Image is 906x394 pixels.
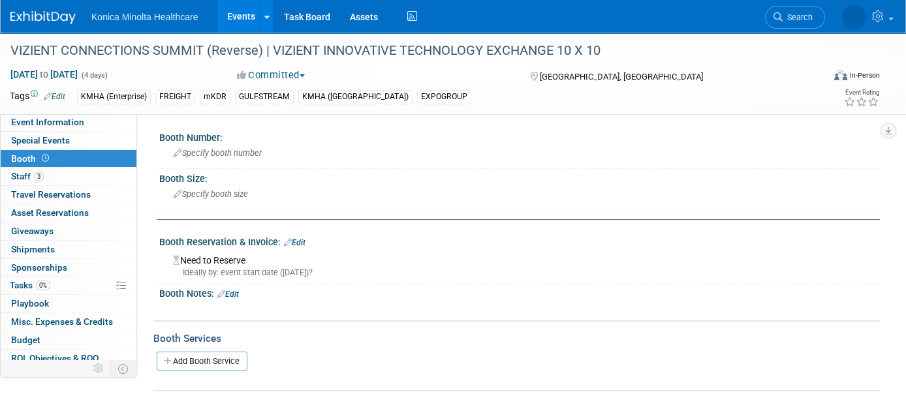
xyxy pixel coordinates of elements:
[842,5,867,29] img: Annette O'Mahoney
[174,189,248,199] span: Specify booth size
[11,153,52,164] span: Booth
[11,262,67,273] span: Sponsorships
[1,186,136,204] a: Travel Reservations
[36,280,50,290] span: 0%
[751,68,880,87] div: Event Format
[11,244,55,254] span: Shipments
[44,92,65,101] a: Edit
[11,298,49,309] span: Playbook
[1,132,136,149] a: Special Events
[10,89,65,104] td: Tags
[1,114,136,131] a: Event Information
[10,280,50,290] span: Tasks
[173,267,870,279] div: Ideally by: event start date ([DATE])?
[11,189,91,200] span: Travel Reservations
[217,290,239,299] a: Edit
[80,71,108,80] span: (4 days)
[1,204,136,222] a: Asset Reservations
[91,12,198,22] span: Konica Minolta Healthcare
[159,169,880,185] div: Booth Size:
[1,295,136,312] a: Playbook
[1,331,136,349] a: Budget
[11,335,40,345] span: Budget
[169,250,870,279] div: Need to Reserve
[6,39,805,63] div: VIZIENT CONNECTIONS SUMMIT (Reverse) | VIZIENT INNOVATIVE TECHNOLOGY EXCHANGE 10 X 10
[87,360,110,377] td: Personalize Event Tab Strip
[39,153,52,163] span: Booth not reserved yet
[1,313,136,331] a: Misc. Expenses & Credits
[38,69,50,80] span: to
[200,90,230,104] div: mKDR
[155,90,195,104] div: FREIGHT
[10,68,78,80] span: [DATE] [DATE]
[284,238,305,247] a: Edit
[11,226,54,236] span: Giveaways
[10,11,76,24] img: ExhibitDay
[11,171,44,181] span: Staff
[157,352,247,371] a: Add Booth Service
[11,135,70,145] span: Special Events
[174,148,262,158] span: Specify booth number
[11,353,99,363] span: ROI, Objectives & ROO
[849,70,880,80] div: In-Person
[1,150,136,168] a: Booth
[159,128,880,144] div: Booth Number:
[232,68,310,82] button: Committed
[159,232,880,249] div: Booth Reservation & Invoice:
[1,168,136,185] a: Staff3
[298,90,413,104] div: KMHA ([GEOGRAPHIC_DATA])
[110,360,137,377] td: Toggle Event Tabs
[844,89,879,96] div: Event Rating
[765,6,825,29] a: Search
[34,172,44,181] span: 3
[11,316,113,327] span: Misc. Expenses & Credits
[417,90,471,104] div: EXPOGROUP
[235,90,294,104] div: GULFSTREAM
[11,207,89,218] span: Asset Reservations
[153,331,880,346] div: Booth Services
[1,259,136,277] a: Sponsorships
[540,72,703,82] span: [GEOGRAPHIC_DATA], [GEOGRAPHIC_DATA]
[1,241,136,258] a: Shipments
[11,117,84,127] span: Event Information
[159,284,880,301] div: Booth Notes:
[1,350,136,367] a: ROI, Objectives & ROO
[77,90,151,104] div: KMHA (Enterprise)
[783,12,813,22] span: Search
[1,222,136,240] a: Giveaways
[834,70,847,80] img: Format-Inperson.png
[1,277,136,294] a: Tasks0%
